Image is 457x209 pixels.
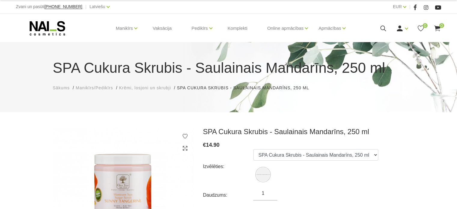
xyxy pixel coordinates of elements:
a: Pedikīrs [191,16,208,40]
span: Manikīrs/Pedikīrs [76,85,113,90]
a: Sākums [53,85,70,91]
a: Vaksācija [148,14,176,43]
a: EUR [393,3,402,10]
div: Izvēlēties: [203,162,254,171]
div: Daudzums: [203,190,254,200]
a: Manikīrs/Pedikīrs [76,85,113,91]
li: SPA Cukura Skrubis - Saulainais Mandarīns, 250 ml [177,85,315,91]
a: Apmācības [318,16,341,40]
span: [PHONE_NUMBER] [44,4,82,9]
h1: SPA Cukura Skrubis - Saulainais Mandarīns, 250 ml [53,57,404,79]
span: 14.90 [206,142,220,148]
a: Komplekti [223,14,252,43]
a: Latviešu [90,3,105,10]
img: SPA Cukura Skrubis - Saulainais Mandarīns, 250 ml [256,168,270,181]
a: Online apmācības [267,16,303,40]
a: [PHONE_NUMBER] [44,5,82,9]
div: Zvani un pasūti [16,3,82,11]
span: | [85,3,87,11]
span: | [409,3,410,11]
a: 0 [434,25,441,32]
span: 0 [423,23,428,28]
a: Manikīrs [116,16,133,40]
h3: SPA Cukura Skrubis - Saulainais Mandarīns, 250 ml [203,127,404,136]
span: 0 [439,23,444,28]
span: € [203,142,206,148]
span: Sākums [53,85,70,90]
a: Krēmi, losjoni un skrubji [119,85,171,91]
span: Krēmi, losjoni un skrubji [119,85,171,90]
a: 0 [417,25,425,32]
